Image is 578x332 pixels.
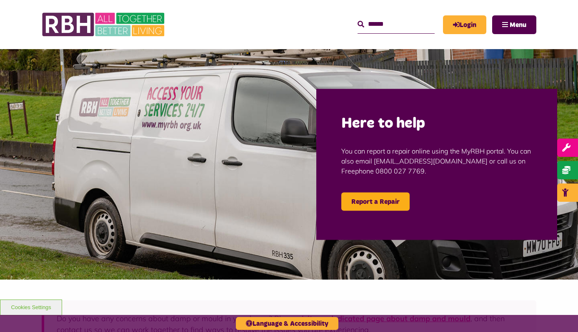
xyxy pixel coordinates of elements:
[341,133,532,188] p: You can report a repair online using the MyRBH portal. You can also email [EMAIL_ADDRESS][DOMAIN_...
[341,192,410,211] a: Report a Repair
[510,22,526,28] span: Menu
[341,114,532,134] h2: Here to help
[298,314,470,323] a: visit our dedicated page about damp and mould
[443,15,486,34] a: MyRBH
[42,8,167,41] img: RBH
[492,15,536,34] button: Navigation
[236,317,338,330] button: Language & Accessibility
[540,295,578,332] iframe: Netcall Web Assistant for live chat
